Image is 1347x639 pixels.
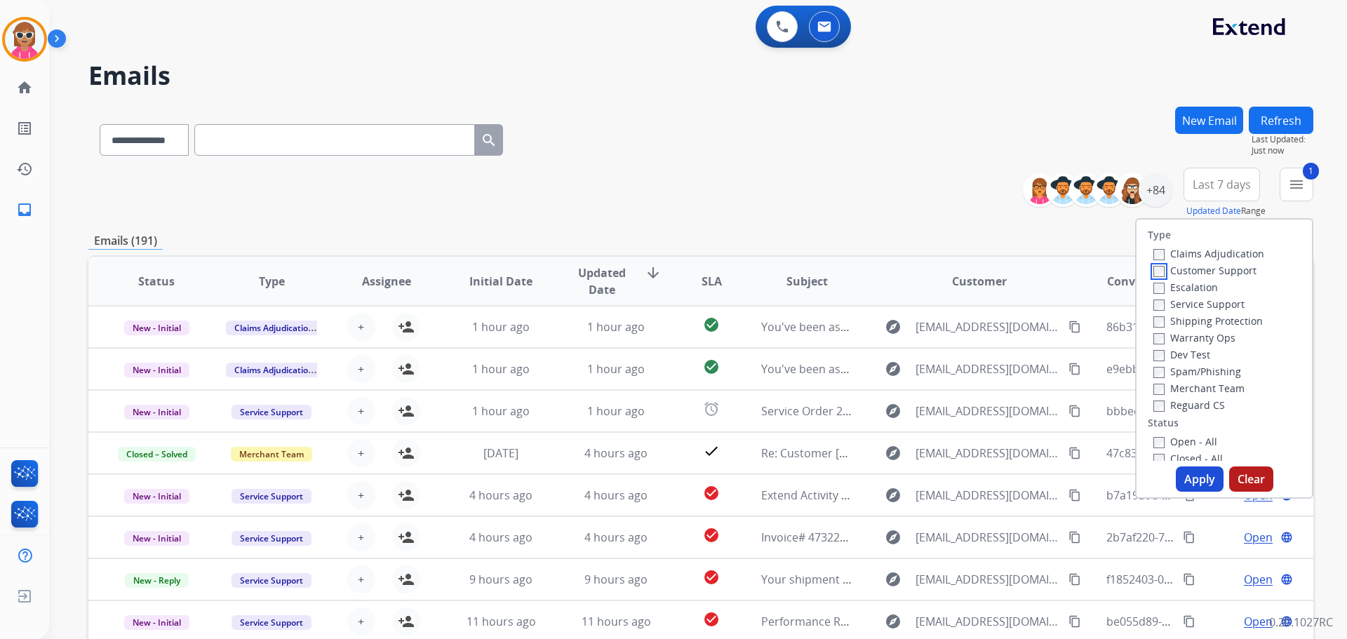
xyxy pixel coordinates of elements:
label: Spam/Phishing [1153,365,1241,378]
label: Shipping Protection [1153,314,1263,328]
span: Open [1244,613,1273,630]
div: +84 [1139,173,1172,207]
label: Claims Adjudication [1153,247,1264,260]
mat-icon: language [1280,531,1293,544]
label: Closed - All [1153,452,1223,465]
span: Service Order 2edf0045-9715-4252-b055-a50a862f8c53 Booked with Velofix [761,403,1153,419]
span: Last Updated: [1252,134,1313,145]
mat-icon: person_add [398,529,415,546]
span: [EMAIL_ADDRESS][DOMAIN_NAME] [916,613,1060,630]
input: Closed - All [1153,454,1165,465]
mat-icon: content_copy [1068,615,1081,628]
label: Open - All [1153,435,1217,448]
button: + [347,565,375,593]
mat-icon: person_add [398,318,415,335]
span: Conversation ID [1107,273,1197,290]
mat-icon: arrow_downward [645,264,662,281]
input: Shipping Protection [1153,316,1165,328]
mat-icon: search [481,132,497,149]
span: Assignee [362,273,411,290]
span: 86b3157d-e3e0-447f-a992-bba0d0549804 [1106,319,1323,335]
mat-icon: person_add [398,445,415,462]
mat-icon: person_add [398,403,415,419]
span: + [358,487,364,504]
mat-icon: content_copy [1068,405,1081,417]
span: + [358,529,364,546]
label: Reguard CS [1153,398,1225,412]
mat-icon: explore [885,403,902,419]
button: Apply [1176,466,1224,492]
label: Status [1148,416,1179,430]
span: 1 hour ago [587,403,645,419]
span: Re: Customer [PERSON_NAME] | SO# 1400379890 | Proof of purchase of Protection [761,445,1202,461]
span: Your shipment is arriving soon! [761,572,927,587]
button: Last 7 days [1184,168,1260,201]
mat-icon: content_copy [1183,531,1195,544]
mat-icon: content_copy [1068,363,1081,375]
span: Type [259,273,285,290]
input: Warranty Ops [1153,333,1165,344]
span: [EMAIL_ADDRESS][DOMAIN_NAME] [916,445,1060,462]
mat-icon: content_copy [1068,531,1081,544]
mat-icon: explore [885,318,902,335]
button: + [347,523,375,551]
mat-icon: home [16,79,33,96]
span: 4 hours ago [584,445,648,461]
span: New - Initial [124,405,189,419]
span: + [358,571,364,588]
span: Extend Activity Notification [761,487,903,503]
span: f1852403-05a3-4b40-85bb-a542d50f1356 [1106,572,1320,587]
button: + [347,313,375,341]
span: + [358,445,364,462]
span: 1 [1303,163,1319,180]
mat-icon: content_copy [1183,615,1195,628]
span: 4 hours ago [584,487,648,503]
span: Service Support [232,405,311,419]
mat-icon: person_add [398,613,415,630]
input: Open - All [1153,437,1165,448]
label: Merchant Team [1153,382,1245,395]
button: + [347,481,375,509]
button: + [347,607,375,635]
p: Emails (191) [88,232,163,250]
span: [EMAIL_ADDRESS][DOMAIN_NAME] [916,403,1060,419]
span: Service Support [232,489,311,504]
mat-icon: check_circle [703,316,720,333]
input: Merchant Team [1153,384,1165,395]
span: Just now [1252,145,1313,156]
mat-icon: list_alt [16,120,33,137]
span: Open [1244,529,1273,546]
span: Status [138,273,175,290]
span: New - Initial [124,363,189,377]
mat-icon: menu [1288,176,1305,193]
mat-icon: explore [885,445,902,462]
span: [EMAIL_ADDRESS][DOMAIN_NAME] [916,318,1060,335]
input: Customer Support [1153,266,1165,277]
button: New Email [1175,107,1243,134]
span: Performance Report for Extend reported on [DATE] [761,614,1033,629]
button: Clear [1229,466,1273,492]
mat-icon: person_add [398,487,415,504]
span: 9 hours ago [584,572,648,587]
mat-icon: explore [885,361,902,377]
mat-icon: check [703,443,720,459]
span: New - Initial [124,531,189,546]
mat-icon: content_copy [1183,573,1195,586]
img: avatar [5,20,44,59]
span: You've been assigned a new service order: 844f1988-c705-4967-9f80-a37f3a26912f [761,361,1192,377]
mat-icon: language [1280,573,1293,586]
span: + [358,403,364,419]
mat-icon: check_circle [703,358,720,375]
mat-icon: explore [885,529,902,546]
button: + [347,397,375,425]
span: Merchant Team [231,447,312,462]
span: [EMAIL_ADDRESS][DOMAIN_NAME] [916,529,1060,546]
button: Refresh [1249,107,1313,134]
span: 1 hour ago [472,319,530,335]
span: Initial Date [469,273,532,290]
input: Spam/Phishing [1153,367,1165,378]
span: 4 hours ago [584,530,648,545]
mat-icon: history [16,161,33,177]
mat-icon: check_circle [703,485,720,502]
mat-icon: check_circle [703,611,720,628]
